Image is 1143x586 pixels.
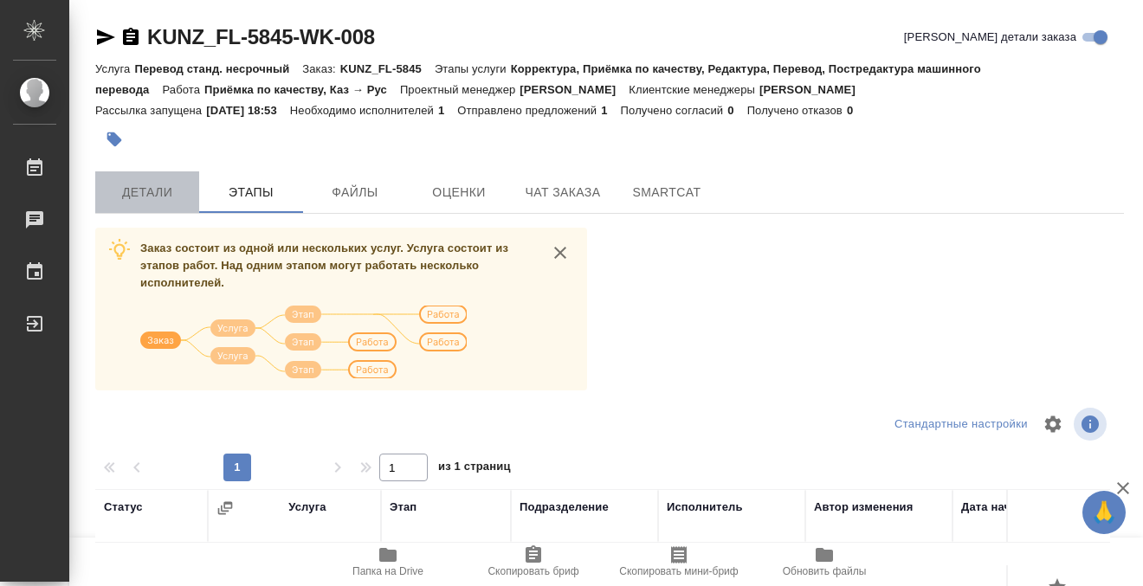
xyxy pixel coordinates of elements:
[783,565,867,577] span: Обновить файлы
[1032,403,1074,445] span: Настроить таблицу
[847,104,866,117] p: 0
[625,182,708,203] span: SmartCat
[667,499,743,516] div: Исполнитель
[621,104,728,117] p: Получено согласий
[400,83,520,96] p: Проектный менеджер
[206,104,290,117] p: [DATE] 18:53
[390,499,417,516] div: Этап
[438,104,457,117] p: 1
[352,565,423,577] span: Папка на Drive
[162,83,204,96] p: Работа
[417,182,500,203] span: Оценки
[1082,491,1126,534] button: 🙏
[95,120,133,158] button: Добавить тэг
[890,411,1032,438] div: split button
[140,241,508,289] span: Заказ состоит из одной или нескольких услуг. Услуга состоит из этапов работ. Над одним этапом мог...
[313,182,397,203] span: Файлы
[1089,494,1119,531] span: 🙏
[521,182,604,203] span: Чат заказа
[520,499,609,516] div: Подразделение
[547,240,573,266] button: close
[204,83,400,96] p: Приёмка по качеству, Каз → Рус
[759,83,869,96] p: [PERSON_NAME]
[752,538,897,586] button: Обновить файлы
[147,25,375,48] a: KUNZ_FL-5845-WK-008
[290,104,438,117] p: Необходимо исполнителей
[520,83,629,96] p: [PERSON_NAME]
[606,538,752,586] button: Скопировать мини-бриф
[106,182,189,203] span: Детали
[488,565,578,577] span: Скопировать бриф
[629,83,759,96] p: Клиентские менеджеры
[457,104,601,117] p: Отправлено предложений
[727,104,746,117] p: 0
[216,499,234,517] button: Сгруппировать
[601,104,620,117] p: 1
[340,62,435,75] p: KUNZ_FL-5845
[120,27,141,48] button: Скопировать ссылку
[95,27,116,48] button: Скопировать ссылку для ЯМессенджера
[302,62,339,75] p: Заказ:
[104,499,143,516] div: Статус
[210,182,293,203] span: Этапы
[461,538,606,586] button: Скопировать бриф
[95,104,206,117] p: Рассылка запущена
[435,62,511,75] p: Этапы услуги
[904,29,1076,46] span: [PERSON_NAME] детали заказа
[814,499,913,516] div: Автор изменения
[134,62,302,75] p: Перевод станд. несрочный
[438,456,511,481] span: из 1 страниц
[288,499,326,516] div: Услуга
[95,62,981,96] p: Корректура, Приёмка по качеству, Редактура, Перевод, Постредактура машинного перевода
[1074,408,1110,441] span: Посмотреть информацию
[747,104,847,117] p: Получено отказов
[95,62,134,75] p: Услуга
[315,538,461,586] button: Папка на Drive
[961,499,1030,516] div: Дата начала
[619,565,738,577] span: Скопировать мини-бриф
